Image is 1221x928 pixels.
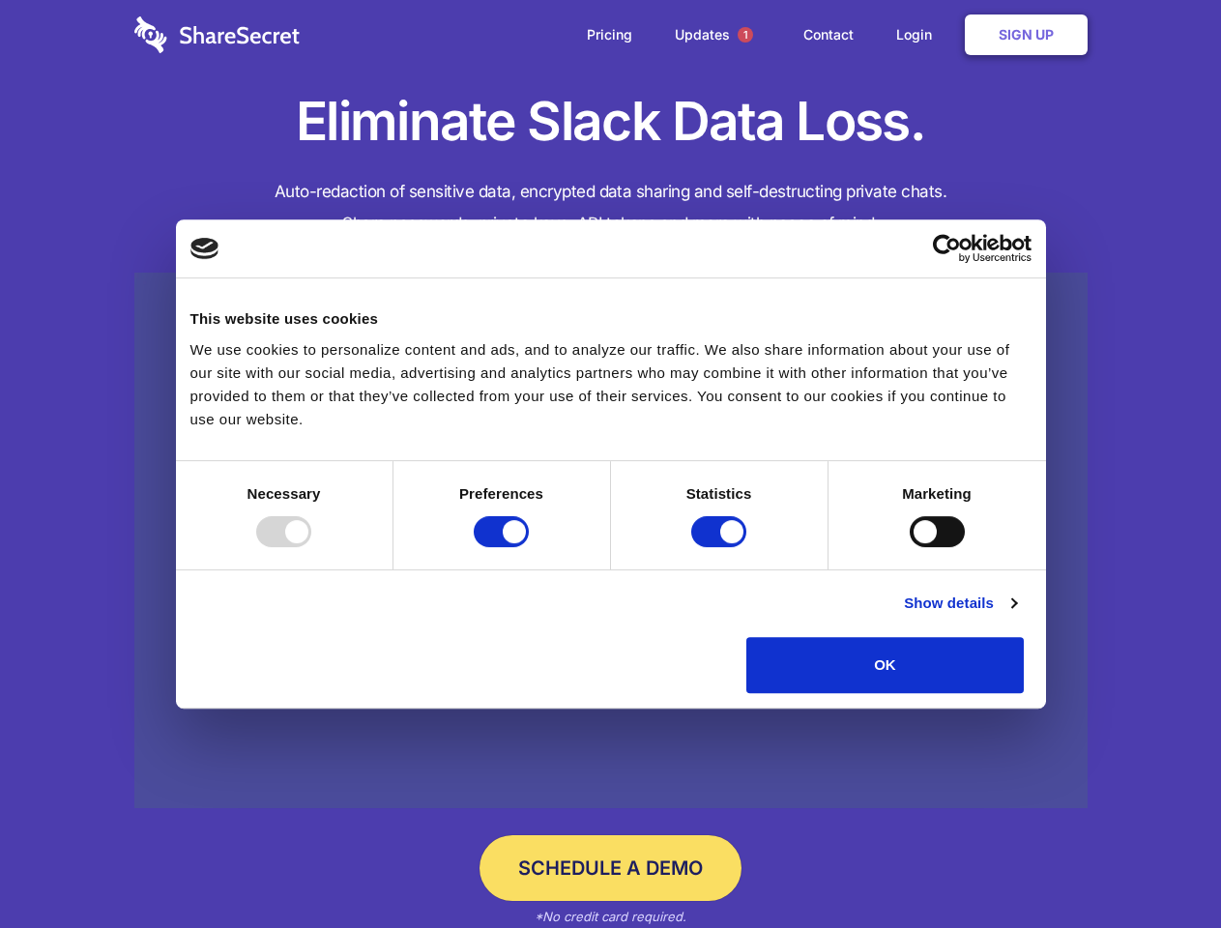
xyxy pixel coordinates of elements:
strong: Preferences [459,485,543,502]
a: Login [877,5,961,65]
img: logo-wordmark-white-trans-d4663122ce5f474addd5e946df7df03e33cb6a1c49d2221995e7729f52c070b2.svg [134,16,300,53]
a: Wistia video thumbnail [134,273,1088,809]
strong: Marketing [902,485,972,502]
h1: Eliminate Slack Data Loss. [134,87,1088,157]
button: OK [746,637,1024,693]
a: Contact [784,5,873,65]
img: logo [190,238,219,259]
a: Show details [904,592,1016,615]
em: *No credit card required. [535,909,686,924]
strong: Statistics [686,485,752,502]
span: 1 [738,27,753,43]
strong: Necessary [247,485,321,502]
h4: Auto-redaction of sensitive data, encrypted data sharing and self-destructing private chats. Shar... [134,176,1088,240]
div: This website uses cookies [190,307,1032,331]
a: Usercentrics Cookiebot - opens in a new window [862,234,1032,263]
a: Pricing [567,5,652,65]
a: Sign Up [965,14,1088,55]
a: Schedule a Demo [480,835,741,901]
div: We use cookies to personalize content and ads, and to analyze our traffic. We also share informat... [190,338,1032,431]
